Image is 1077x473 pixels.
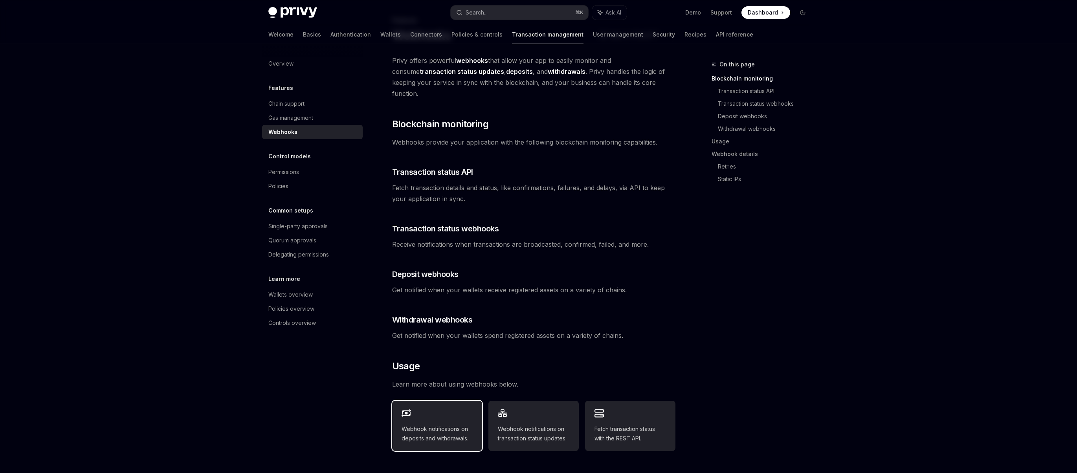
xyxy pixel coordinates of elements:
a: User management [593,25,643,44]
a: Transaction status API [718,85,815,97]
span: Get notified when your wallets receive registered assets on a variety of chains. [392,284,675,295]
div: Policies [268,181,288,191]
a: Connectors [410,25,442,44]
a: Authentication [330,25,371,44]
strong: webhooks [456,57,488,64]
span: Deposit webhooks [392,269,459,280]
a: Quorum approvals [262,233,363,247]
div: Chain support [268,99,305,108]
a: Deposit webhooks [718,110,815,123]
span: Usage [392,360,420,372]
a: Webhook details [712,148,815,160]
img: dark logo [268,7,317,18]
span: Transaction status API [392,167,473,178]
h5: Control models [268,152,311,161]
span: Ask AI [605,9,621,16]
a: Policies [262,179,363,193]
a: Recipes [684,25,706,44]
button: Ask AI [592,5,627,20]
a: Webhooks [262,125,363,139]
a: Delegating permissions [262,247,363,262]
a: Overview [262,57,363,71]
span: Transaction status webhooks [392,223,499,234]
a: Dashboard [741,6,790,19]
div: Controls overview [268,318,316,328]
a: Retries [718,160,815,173]
strong: transaction status updates [420,68,504,75]
div: Gas management [268,113,313,123]
button: Toggle dark mode [796,6,809,19]
a: Single-party approvals [262,219,363,233]
a: Transaction management [512,25,583,44]
a: Policies & controls [451,25,503,44]
a: Withdrawal webhooks [718,123,815,135]
a: Gas management [262,111,363,125]
span: Fetch transaction status with the REST API. [594,424,666,443]
div: Permissions [268,167,299,177]
button: Search...⌘K [451,5,588,20]
span: Receive notifications when transactions are broadcasted, confirmed, failed, and more. [392,239,675,250]
h5: Features [268,83,293,93]
a: Controls overview [262,316,363,330]
a: Security [653,25,675,44]
a: Webhook notifications on transaction status updates. [488,401,579,451]
a: Static IPs [718,173,815,185]
a: Support [710,9,732,16]
span: Webhook notifications on deposits and withdrawals. [402,424,473,443]
a: Webhook notifications on deposits and withdrawals. [392,401,483,451]
a: Basics [303,25,321,44]
span: Withdrawal webhooks [392,314,473,325]
a: Blockchain monitoring [712,72,815,85]
span: Fetch transaction details and status, like confirmations, failures, and delays, via API to keep y... [392,182,675,204]
a: Usage [712,135,815,148]
h5: Learn more [268,274,300,284]
span: Blockchain monitoring [392,118,488,130]
a: Demo [685,9,701,16]
a: API reference [716,25,753,44]
div: Search... [466,8,488,17]
a: Policies overview [262,302,363,316]
a: Permissions [262,165,363,179]
div: Wallets overview [268,290,313,299]
span: Webhooks provide your application with the following blockchain monitoring capabilities. [392,137,675,148]
span: Privy offers powerful that allow your app to easily monitor and consume , , and . Privy handles t... [392,55,675,99]
a: Fetch transaction status with the REST API. [585,401,675,451]
h5: Common setups [268,206,313,215]
div: Quorum approvals [268,236,316,245]
span: Learn more about using webhooks below. [392,379,675,390]
span: Get notified when your wallets spend registered assets on a variety of chains. [392,330,675,341]
span: Dashboard [748,9,778,16]
div: Webhooks [268,127,297,137]
a: Wallets overview [262,288,363,302]
a: Transaction status webhooks [718,97,815,110]
span: On this page [719,60,755,69]
span: ⌘ K [575,9,583,16]
span: Webhook notifications on transaction status updates. [498,424,569,443]
a: Chain support [262,97,363,111]
strong: deposits [506,68,533,75]
div: Delegating permissions [268,250,329,259]
div: Single-party approvals [268,222,328,231]
strong: withdrawals [548,68,585,75]
div: Overview [268,59,294,68]
a: Wallets [380,25,401,44]
div: Policies overview [268,304,314,313]
a: Welcome [268,25,294,44]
